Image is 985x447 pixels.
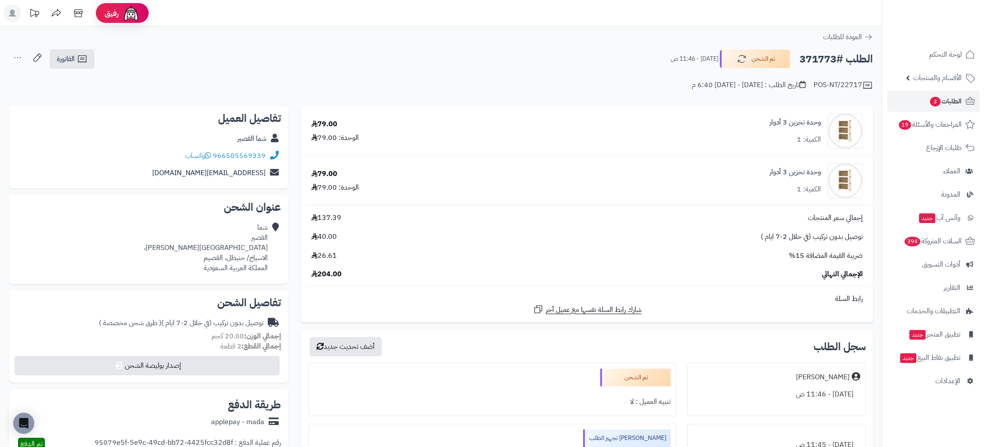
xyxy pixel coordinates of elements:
[311,232,337,242] span: 40.00
[887,254,980,275] a: أدوات التسويق
[692,80,806,90] div: تاريخ الطلب : [DATE] - [DATE] 6:40 م
[761,232,863,242] span: توصيل بدون تركيب (في خلال 2-7 ايام )
[944,282,960,294] span: التقارير
[57,54,75,64] span: الفاتورة
[311,269,342,279] span: 204.00
[314,393,671,410] div: تنبيه العميل : لا
[241,341,281,352] strong: إجمالي القطع:
[898,120,911,130] span: 19
[887,231,980,252] a: السلات المتروكة394
[583,429,671,447] div: [PERSON_NAME] تجهيز الطلب
[671,55,719,63] small: [DATE] - 11:46 ص
[941,188,960,201] span: المدونة
[822,269,863,279] span: الإجمالي النهائي
[887,207,980,228] a: وآتس آبجديد
[814,341,866,352] h3: سجل الطلب
[935,375,960,387] span: الإعدادات
[99,318,263,328] div: توصيل بدون تركيب (في خلال 2-7 ايام )
[228,399,281,410] h2: طريقة الدفع
[930,96,941,106] span: 3
[808,213,863,223] span: إجمالي سعر المنتجات
[797,135,821,145] div: الكمية: 1
[799,50,873,68] h2: الطلب #371773
[887,114,980,135] a: المراجعات والأسئلة19
[929,95,962,107] span: الطلبات
[305,294,869,304] div: رابط السلة
[823,32,873,42] a: العودة للطلبات
[15,356,280,375] button: إصدار بوليصة الشحن
[789,251,863,261] span: ضريبة القيمة المضافة 15%
[16,113,281,124] h2: تفاصيل العميل
[105,8,119,18] span: رفيق
[212,331,281,341] small: 20.00 كجم
[904,236,921,246] span: 394
[814,80,873,91] div: POS-NT/22717
[16,297,281,308] h2: تفاصيل الشحن
[220,341,281,352] small: 2 قطعة
[909,330,926,340] span: جديد
[185,150,211,161] a: واتساب
[823,32,862,42] span: العودة للطلبات
[828,114,862,149] img: 1738071812-110107010066-90x90.jpg
[311,169,337,179] div: 79.00
[533,304,642,315] a: شارك رابط السلة نفسها مع عميل آخر
[213,150,266,161] a: 966505569339
[887,137,980,158] a: طلبات الإرجاع
[797,184,821,194] div: الكمية: 1
[311,213,341,223] span: 137.39
[887,324,980,345] a: تطبيق المتجرجديد
[943,165,960,177] span: العملاء
[922,258,960,271] span: أدوات التسويق
[919,213,935,223] span: جديد
[887,184,980,205] a: المدونة
[311,133,359,143] div: الوحدة: 79.00
[50,49,95,69] a: الفاتورة
[926,142,962,154] span: طلبات الإرجاع
[310,337,382,356] button: أضف تحديث جديد
[122,4,140,22] img: ai-face.png
[244,331,281,341] strong: إجمالي الوزن:
[925,18,977,36] img: logo-2.png
[887,277,980,298] a: التقارير
[13,413,34,434] div: Open Intercom Messenger
[311,251,337,261] span: 26.61
[600,369,671,386] div: تم الشحن
[16,202,281,213] h2: عنوان الشحن
[770,117,821,128] a: وحدة تخزين 3 أدوار
[908,328,960,341] span: تطبيق المتجر
[693,386,860,403] div: [DATE] - 11:46 ص
[887,370,980,392] a: الإعدادات
[796,372,850,382] div: [PERSON_NAME]
[311,183,359,193] div: الوحدة: 79.00
[237,133,266,144] a: شما القصير
[898,118,962,131] span: المراجعات والأسئلة
[152,168,266,178] a: [EMAIL_ADDRESS][DOMAIN_NAME]
[887,300,980,322] a: التطبيقات والخدمات
[899,352,960,364] span: تطبيق نقاط البيع
[929,48,962,61] span: لوحة التحكم
[144,223,268,273] div: شما القصير [GEOGRAPHIC_DATA][PERSON_NAME]، الاسياح/ حنيظل، القصيم المملكة العربية السعودية
[211,417,264,427] div: applepay - mada
[913,72,962,84] span: الأقسام والمنتجات
[23,4,45,24] a: تحديثات المنصة
[907,305,960,317] span: التطبيقات والخدمات
[311,119,337,129] div: 79.00
[918,212,960,224] span: وآتس آب
[770,167,821,177] a: وحدة تخزين 3 أدوار
[887,347,980,368] a: تطبيق نقاط البيعجديد
[904,235,962,247] span: السلات المتروكة
[887,44,980,65] a: لوحة التحكم
[828,163,862,198] img: 1738071812-110107010066-90x90.jpg
[887,161,980,182] a: العملاء
[887,91,980,112] a: الطلبات3
[546,305,642,315] span: شارك رابط السلة نفسها مع عميل آخر
[900,353,916,363] span: جديد
[720,50,790,68] button: تم الشحن
[99,318,161,328] span: ( طرق شحن مخصصة )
